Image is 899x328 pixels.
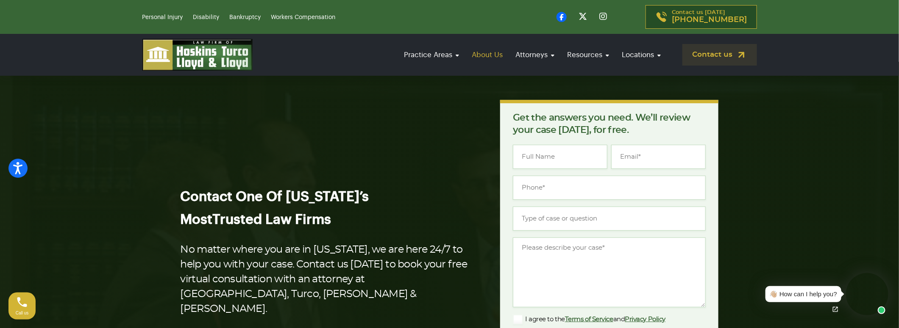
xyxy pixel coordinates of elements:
[181,190,369,204] span: Contact One Of [US_STATE]’s
[213,213,331,226] span: Trusted Law Firms
[513,145,607,169] input: Full Name
[230,14,261,20] a: Bankruptcy
[512,43,559,67] a: Attorneys
[618,43,665,67] a: Locations
[625,316,666,322] a: Privacy Policy
[611,145,706,169] input: Email*
[181,243,473,317] p: No matter where you are in [US_STATE], we are here 24/7 to help you with your case. Contact us [D...
[193,14,220,20] a: Disability
[16,311,29,315] span: Call us
[400,43,464,67] a: Practice Areas
[468,43,507,67] a: About Us
[682,44,757,66] a: Contact us
[646,5,757,29] a: Contact us [DATE][PHONE_NUMBER]
[513,314,665,325] label: I agree to the and
[513,176,706,200] input: Phone*
[271,14,336,20] a: Workers Compensation
[181,213,213,226] span: Most
[563,43,614,67] a: Resources
[672,10,747,24] p: Contact us [DATE]
[565,316,613,322] a: Terms of Service
[827,300,844,318] a: Open chat
[142,14,183,20] a: Personal Injury
[672,16,747,24] span: [PHONE_NUMBER]
[513,112,706,136] p: Get the answers you need. We’ll review your case [DATE], for free.
[513,207,706,231] input: Type of case or question
[770,289,837,299] div: 👋🏼 How can I help you?
[142,39,253,71] img: logo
